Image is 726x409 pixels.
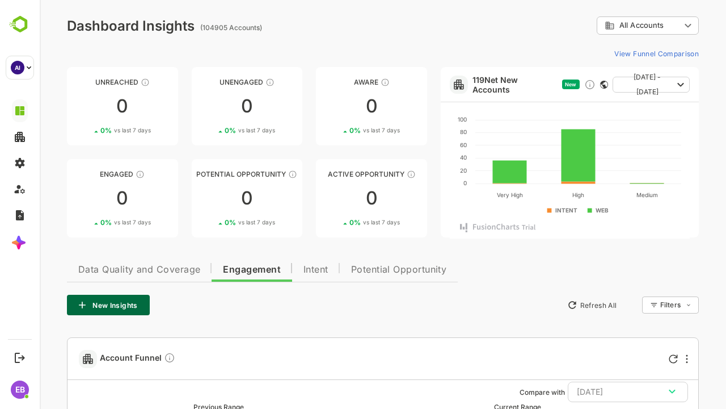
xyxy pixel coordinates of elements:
[226,78,235,87] div: These accounts have not shown enough engagement and need nurturing
[525,81,537,87] span: New
[11,381,29,399] div: EB
[418,116,427,123] text: 100
[27,189,138,207] div: 0
[310,126,360,135] div: 0 %
[310,218,360,227] div: 0 %
[248,170,258,179] div: These accounts are MQAs and can be passed on to Inside Sales
[74,126,111,135] span: vs last 7 days
[27,97,138,115] div: 0
[596,191,618,198] text: Medium
[276,159,387,237] a: Active OpportunityThese accounts have open opportunities which might be at any of the Sales Stage...
[152,189,263,207] div: 0
[420,141,427,148] text: 60
[528,382,648,402] button: [DATE]
[12,350,27,365] button: Logout
[323,218,360,227] span: vs last 7 days
[544,79,556,90] div: Discover new ICP-fit accounts showing engagement — via intent surges, anonymous website visits, L...
[573,77,650,93] button: [DATE] - [DATE]
[424,180,427,186] text: 0
[560,81,568,89] div: This card does not support filter and segments
[27,78,138,86] div: Unreached
[537,385,639,399] div: [DATE]
[276,67,387,145] a: AwareThese accounts have just entered the buying cycle and need further nurturing00%vs last 7 days
[27,67,138,145] a: UnreachedThese accounts have not been engaged with for a defined time period00%vs last 7 days
[557,15,659,37] div: All Accounts
[420,154,427,161] text: 40
[276,97,387,115] div: 0
[183,265,241,274] span: Engagement
[152,67,263,145] a: UnengagedThese accounts have not shown enough engagement and need nurturing00%vs last 7 days
[27,170,138,178] div: Engaged
[199,218,235,227] span: vs last 7 days
[60,352,136,365] span: Account Funnel
[27,295,110,315] button: New Insights
[533,191,544,199] text: High
[264,265,289,274] span: Intent
[124,352,136,365] div: Compare Funnel to any previous dates, and click on any plot in the current funnel to view the det...
[570,44,659,62] button: View Funnel Comparison
[152,97,263,115] div: 0
[580,21,624,30] span: All Accounts
[582,70,633,99] span: [DATE] - [DATE]
[276,189,387,207] div: 0
[276,170,387,178] div: Active Opportunity
[6,14,35,35] img: BambooboxLogoMark.f1c84d78b4c51b1a7b5f700c9845e183.svg
[457,191,483,199] text: Very High
[11,61,24,74] div: AI
[480,388,525,397] ag: Compare with
[39,265,161,274] span: Data Quality and Coverage
[311,265,407,274] span: Potential Opportunity
[646,354,648,364] div: More
[276,78,387,86] div: Aware
[96,170,105,179] div: These accounts are warm, further nurturing would qualify them to MQAs
[420,167,427,174] text: 20
[152,159,263,237] a: Potential OpportunityThese accounts are MQAs and can be passed on to Inside Sales00%vs last 7 days
[367,170,376,179] div: These accounts have open opportunities which might be at any of the Sales Stages
[433,75,518,94] a: 119Net New Accounts
[27,18,155,34] div: Dashboard Insights
[323,126,360,135] span: vs last 7 days
[629,354,638,364] div: Refresh
[161,23,226,32] ag: (104905 Accounts)
[27,159,138,237] a: EngagedThese accounts are warm, further nurturing would qualify them to MQAs00%vs last 7 days
[185,218,235,227] div: 0 %
[152,170,263,178] div: Potential Opportunity
[341,78,350,87] div: These accounts have just entered the buying cycle and need further nurturing
[420,128,427,135] text: 80
[61,218,111,227] div: 0 %
[199,126,235,135] span: vs last 7 days
[621,301,641,309] div: Filters
[74,218,111,227] span: vs last 7 days
[619,295,659,315] div: Filters
[522,296,582,314] button: Refresh All
[565,20,641,31] div: All Accounts
[101,78,110,87] div: These accounts have not been engaged with for a defined time period
[61,126,111,135] div: 0 %
[185,126,235,135] div: 0 %
[152,78,263,86] div: Unengaged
